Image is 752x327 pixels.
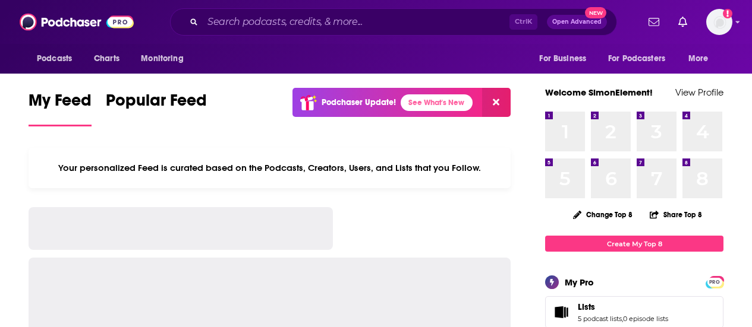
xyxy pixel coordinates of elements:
[86,47,127,70] a: Charts
[106,90,207,126] a: Popular Feed
[322,97,396,107] p: Podchaser Update!
[644,12,664,32] a: Show notifications dropdown
[509,14,537,30] span: Ctrl K
[531,47,601,70] button: open menu
[29,90,92,126] a: My Feed
[680,47,723,70] button: open menu
[585,7,606,18] span: New
[547,15,607,29] button: Open AdvancedNew
[706,9,732,35] button: Show profile menu
[600,47,682,70] button: open menu
[29,148,511,188] div: Your personalized Feed is curated based on the Podcasts, Creators, Users, and Lists that you Follow.
[578,301,668,312] a: Lists
[29,47,87,70] button: open menu
[707,277,722,286] a: PRO
[539,50,586,67] span: For Business
[401,94,473,111] a: See What's New
[203,12,509,31] input: Search podcasts, credits, & more...
[688,50,709,67] span: More
[170,8,617,36] div: Search podcasts, credits, & more...
[133,47,199,70] button: open menu
[675,87,723,98] a: View Profile
[141,50,183,67] span: Monitoring
[674,12,692,32] a: Show notifications dropdown
[706,9,732,35] img: User Profile
[29,90,92,118] span: My Feed
[707,278,722,287] span: PRO
[622,315,623,323] span: ,
[549,304,573,320] a: Lists
[94,50,119,67] span: Charts
[37,50,72,67] span: Podcasts
[578,315,622,323] a: 5 podcast lists
[552,19,602,25] span: Open Advanced
[565,277,594,288] div: My Pro
[106,90,207,118] span: Popular Feed
[545,87,653,98] a: Welcome SimonElement!
[723,9,732,18] svg: Add a profile image
[545,236,723,252] a: Create My Top 8
[566,207,640,222] button: Change Top 8
[623,315,668,323] a: 0 episode lists
[578,301,595,312] span: Lists
[20,11,134,33] img: Podchaser - Follow, Share and Rate Podcasts
[706,9,732,35] span: Logged in as SimonElement
[608,50,665,67] span: For Podcasters
[649,203,703,226] button: Share Top 8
